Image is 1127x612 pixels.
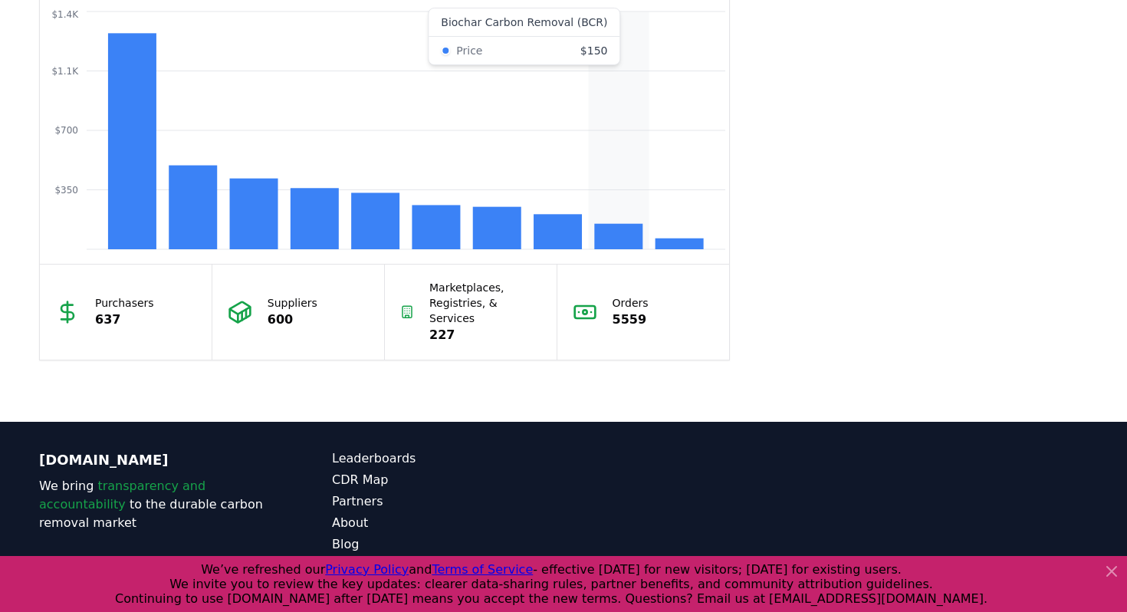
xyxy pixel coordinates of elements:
p: 227 [429,326,541,344]
p: 637 [95,311,154,329]
p: Orders [613,295,649,311]
a: CDR Map [332,471,563,489]
p: 600 [268,311,317,329]
span: transparency and accountability [39,479,205,512]
tspan: $1.1K [51,66,79,77]
p: Marketplaces, Registries, & Services [429,280,541,326]
tspan: $700 [54,125,78,136]
p: [DOMAIN_NAME] [39,449,271,471]
a: Partners [332,492,563,511]
p: Suppliers [268,295,317,311]
tspan: $350 [54,185,78,196]
p: 5559 [613,311,649,329]
a: Leaderboards [332,449,563,468]
a: About [332,514,563,532]
p: Purchasers [95,295,154,311]
p: We bring to the durable carbon removal market [39,477,271,532]
tspan: $1.4K [51,9,79,20]
a: Blog [332,535,563,554]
